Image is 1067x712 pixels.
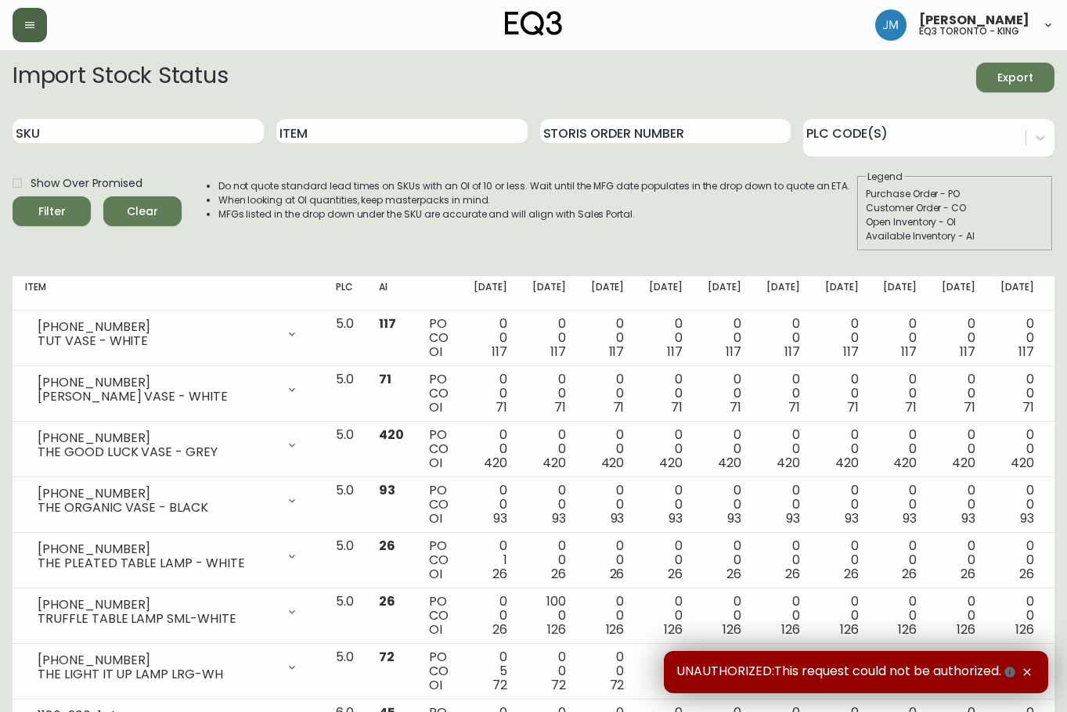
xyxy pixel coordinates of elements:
th: [DATE] [520,276,579,311]
span: 72 [551,676,566,694]
span: 117 [1018,343,1034,361]
td: 5.0 [323,477,366,533]
div: 0 0 [883,539,917,581]
div: 0 5 [474,650,507,692]
span: 26 [844,565,859,583]
span: 26 [551,565,566,583]
div: [PHONE_NUMBER] [38,320,276,334]
span: 126 [957,620,975,638]
span: 420 [601,454,625,472]
li: Do not quote standard lead times on SKUs with an OI of 10 or less. Wait until the MFG date popula... [218,179,851,193]
div: [PHONE_NUMBER]THE LIGHT IT UP LAMP LRG-WH [25,650,311,685]
div: 0 0 [883,650,917,692]
span: 93 [611,509,625,527]
div: 0 0 [1000,650,1034,692]
span: 126 [840,620,859,638]
div: Customer Order - CO [866,201,1044,215]
div: 100 0 [532,595,566,637]
span: OI [429,676,442,694]
div: TUT VASE - WHITE [38,334,276,348]
button: Clear [103,196,182,226]
span: 26 [379,592,395,610]
span: 93 [786,509,800,527]
div: [PHONE_NUMBER]THE PLEATED TABLE LAMP - WHITE [25,539,311,574]
div: 0 0 [532,317,566,359]
div: 0 0 [942,539,975,581]
th: PLC [323,276,366,311]
div: 0 0 [1000,317,1034,359]
div: 0 0 [1000,372,1034,415]
span: 26 [492,565,507,583]
div: 0 0 [883,484,917,526]
div: 0 1 [474,539,507,581]
div: PO CO [429,428,449,470]
span: 420 [1011,454,1034,472]
div: 0 0 [942,595,975,637]
span: 93 [961,509,975,527]
span: 420 [543,454,566,472]
th: [DATE] [871,276,929,311]
div: PO CO [429,539,449,581]
th: [DATE] [813,276,871,311]
div: 0 0 [649,595,683,637]
div: 0 0 [825,317,859,359]
span: 26 [785,565,800,583]
span: 71 [1022,398,1034,416]
span: 117 [960,343,975,361]
div: 0 0 [649,317,683,359]
td: 5.0 [323,644,366,699]
span: 71 [496,398,507,416]
div: 0 0 [649,372,683,415]
div: 0 0 [825,539,859,581]
span: 117 [492,343,507,361]
div: 0 0 [766,595,800,637]
div: 0 0 [883,372,917,415]
div: 0 0 [766,539,800,581]
div: 0 0 [708,317,741,359]
button: Export [976,63,1054,92]
div: 0 0 [883,317,917,359]
li: MFGs listed in the drop down under the SKU are accurate and will align with Sales Portal. [218,207,851,221]
th: [DATE] [579,276,637,311]
span: 93 [1020,509,1034,527]
span: 26 [726,565,741,583]
span: 126 [664,620,683,638]
div: [PHONE_NUMBER][PERSON_NAME] VASE - WHITE [25,372,311,407]
span: 26 [1019,565,1034,583]
span: 117 [784,343,800,361]
div: 0 0 [942,428,975,470]
div: 0 0 [591,539,625,581]
span: 26 [379,537,395,555]
div: PO CO [429,650,449,692]
div: 0 0 [825,650,859,692]
div: [PHONE_NUMBER] [38,376,276,390]
span: 117 [550,343,566,361]
div: 0 0 [591,484,625,526]
span: 420 [835,454,859,472]
div: [PERSON_NAME] VASE - WHITE [38,390,276,404]
img: b88646003a19a9f750de19192e969c24 [875,9,907,41]
span: 420 [952,454,975,472]
div: 0 0 [883,595,917,637]
div: THE GOOD LUCK VASE - GREY [38,445,276,459]
span: 420 [379,426,404,444]
div: 0 0 [708,484,741,526]
div: 0 0 [825,372,859,415]
div: 0 0 [474,428,507,470]
div: 0 0 [591,428,625,470]
div: PO CO [429,595,449,637]
span: 93 [845,509,859,527]
span: 117 [726,343,741,361]
div: [PHONE_NUMBER]TUT VASE - WHITE [25,317,311,351]
span: OI [429,565,442,583]
div: Available Inventory - AI [866,229,1044,243]
span: 26 [961,565,975,583]
span: 126 [606,620,625,638]
th: [DATE] [929,276,988,311]
span: 71 [730,398,741,416]
div: 0 0 [708,650,741,692]
span: 117 [609,343,625,361]
span: 93 [379,481,395,499]
div: 0 0 [532,428,566,470]
th: [DATE] [754,276,813,311]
